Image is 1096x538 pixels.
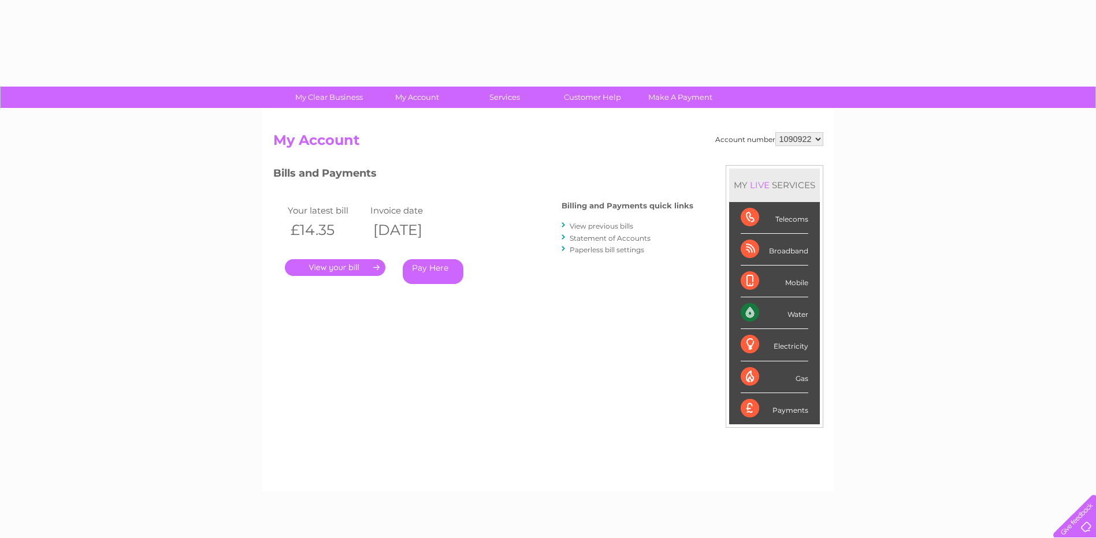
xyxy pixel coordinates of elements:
div: Mobile [741,266,808,297]
div: MY SERVICES [729,169,820,201]
div: Broadband [741,234,808,266]
td: Invoice date [367,203,451,218]
td: Your latest bill [285,203,368,218]
div: LIVE [748,180,772,190]
div: Gas [741,361,808,393]
a: Statement of Accounts [570,234,651,242]
div: Water [741,297,808,329]
h3: Bills and Payments [273,165,693,185]
th: [DATE] [367,218,451,242]
div: Account number [715,132,823,146]
th: £14.35 [285,218,368,242]
a: Services [457,87,552,108]
a: Make A Payment [633,87,728,108]
a: View previous bills [570,222,633,230]
div: Telecoms [741,202,808,234]
a: . [285,259,385,276]
a: Paperless bill settings [570,245,644,254]
a: Customer Help [545,87,640,108]
a: My Account [369,87,465,108]
div: Payments [741,393,808,424]
a: My Clear Business [281,87,377,108]
div: Electricity [741,329,808,361]
h2: My Account [273,132,823,154]
h4: Billing and Payments quick links [562,201,693,210]
a: Pay Here [403,259,463,284]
